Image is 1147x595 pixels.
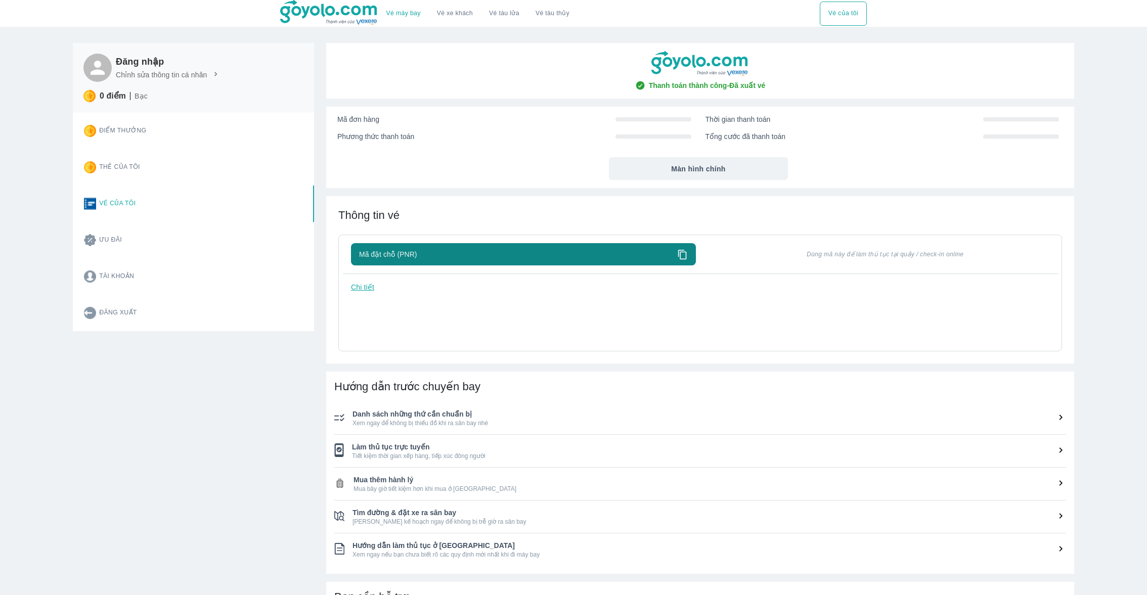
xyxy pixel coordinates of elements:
p: 0 điểm [100,91,126,101]
img: star [83,90,96,102]
img: ic_checklist [334,478,345,489]
img: account [84,270,96,283]
a: Vé tàu lửa [481,2,527,26]
img: check-circle [635,80,645,90]
img: star [84,161,96,173]
span: Tiết kiệm thời gian xếp hàng, tiếp xúc đông người [352,452,1066,460]
a: Vé xe khách [437,10,473,17]
img: star [84,125,96,137]
p: Chi tiết [351,282,374,292]
span: Mã đơn hàng [337,114,379,124]
button: Ưu đãi [76,222,258,258]
img: logout [84,307,96,319]
button: Đăng xuất [76,295,258,331]
div: Card thong tin user [73,113,314,331]
div: choose transportation mode [820,2,867,26]
button: Vé tàu thủy [527,2,578,26]
span: Tổng cước đã thanh toán [705,131,786,142]
button: Tài khoản [76,258,258,295]
span: Thanh toán thành công - Đã xuất vé [649,80,766,90]
span: [PERSON_NAME] kế hoạch ngay để không bị trễ giờ ra sân bay [352,518,1066,526]
button: Điểm thưởng [76,113,258,149]
span: Mua thêm hành lý [354,475,1066,485]
p: Chỉnh sửa thông tin cá nhân [116,70,207,80]
img: ic_checklist [334,511,344,521]
span: Dùng mã này để làm thủ tục tại quầy / check-in online [721,250,1050,258]
span: Xem ngay để không bị thiếu đồ khi ra sân bay nhé [352,419,1066,427]
span: Hướng dẫn trước chuyến bay [334,380,480,393]
span: Tìm đường & đặt xe ra sân bay [352,508,1066,518]
span: Làm thủ tục trực tuyến [352,442,1066,452]
span: Danh sách những thứ cần chuẩn bị [352,409,1066,419]
span: Màn hình chính [671,164,726,174]
span: Hướng dẫn làm thủ tục ở [GEOGRAPHIC_DATA] [352,540,1066,551]
p: Bạc [135,91,148,101]
span: Thông tin vé [338,209,400,221]
span: Mua bây giờ tiết kiệm hơn khi mua ở [GEOGRAPHIC_DATA] [354,485,1066,493]
span: Phương thức thanh toán [337,131,414,142]
a: Vé máy bay [386,10,421,17]
img: ic_checklist [334,443,344,457]
button: Vé của tôi [820,2,867,26]
button: Vé của tôi [76,186,258,222]
button: Thẻ của tôi [76,149,258,186]
img: goyolo-logo [651,51,749,76]
img: ic_checklist [334,414,344,422]
h6: Đăng nhập [116,56,220,68]
img: promotion [84,234,96,246]
img: ic_checklist [334,543,344,555]
img: ticket [84,198,96,210]
span: Thời gian thanh toán [705,114,771,124]
span: Xem ngay nếu bạn chưa biết rõ các quy định mới nhất khi đi máy bay [352,551,1066,559]
span: Mã đặt chỗ (PNR) [359,249,417,259]
button: Màn hình chính [609,157,788,180]
div: choose transportation mode [378,2,578,26]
